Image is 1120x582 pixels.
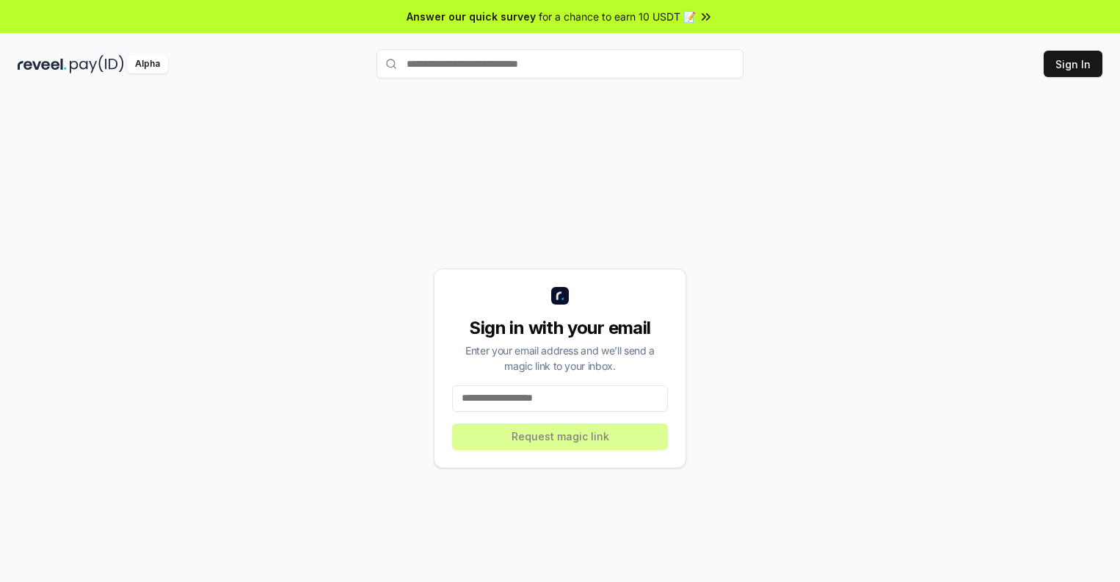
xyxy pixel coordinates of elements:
[1044,51,1102,77] button: Sign In
[551,287,569,305] img: logo_small
[407,9,536,24] span: Answer our quick survey
[452,316,668,340] div: Sign in with your email
[18,55,67,73] img: reveel_dark
[452,343,668,374] div: Enter your email address and we’ll send a magic link to your inbox.
[127,55,168,73] div: Alpha
[539,9,696,24] span: for a chance to earn 10 USDT 📝
[70,55,124,73] img: pay_id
